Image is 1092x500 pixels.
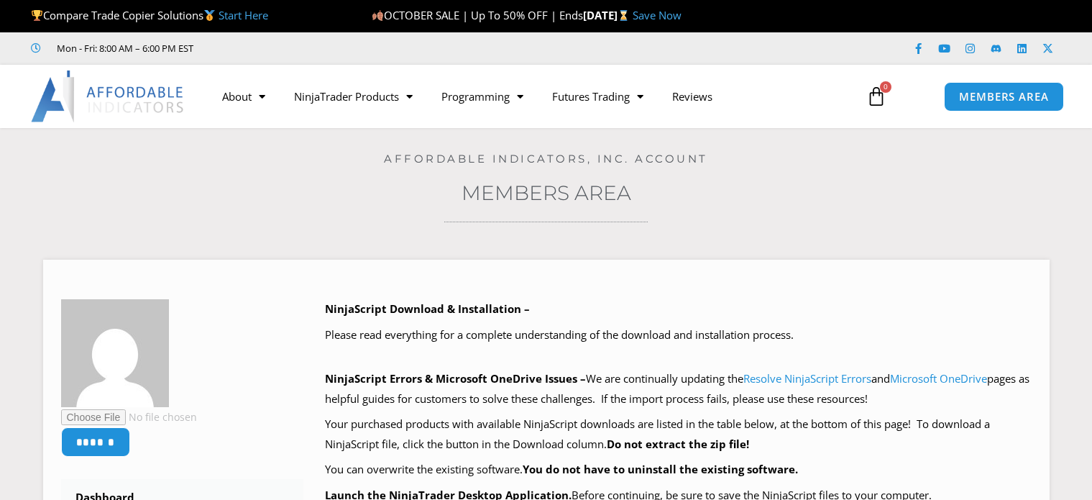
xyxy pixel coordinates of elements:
[204,10,215,21] img: 🥇
[384,152,708,165] a: Affordable Indicators, Inc. Account
[462,181,631,205] a: Members Area
[890,371,987,386] a: Microsoft OneDrive
[208,80,280,113] a: About
[61,299,169,407] img: 9b1f5fe0b9cfc699a0cb3ee65d96f17d4773541739bf551508fcd47b539dd305
[959,91,1049,102] span: MEMBERS AREA
[325,414,1032,455] p: Your purchased products with available NinjaScript downloads are listed in the table below, at th...
[845,76,908,117] a: 0
[372,10,383,21] img: 🍂
[371,8,582,22] span: OCTOBER SALE | Up To 50% OFF | Ends
[880,81,891,93] span: 0
[944,82,1064,112] a: MEMBERS AREA
[214,41,429,55] iframe: Customer reviews powered by Trustpilot
[325,460,1032,480] p: You can overwrite the existing software.
[607,437,749,451] b: Do not extract the zip file!
[618,10,629,21] img: ⌛
[325,301,530,316] b: NinjaScript Download & Installation –
[325,325,1032,345] p: Please read everything for a complete understanding of the download and installation process.
[658,80,727,113] a: Reviews
[427,80,538,113] a: Programming
[538,80,658,113] a: Futures Trading
[219,8,268,22] a: Start Here
[31,8,268,22] span: Compare Trade Copier Solutions
[32,10,42,21] img: 🏆
[523,462,798,476] b: You do not have to uninstall the existing software.
[325,371,586,386] b: NinjaScript Errors & Microsoft OneDrive Issues –
[325,369,1032,409] p: We are continually updating the and pages as helpful guides for customers to solve these challeng...
[743,371,871,386] a: Resolve NinjaScript Errors
[280,80,427,113] a: NinjaTrader Products
[583,8,633,22] strong: [DATE]
[208,80,852,113] nav: Menu
[633,8,682,22] a: Save Now
[31,71,185,122] img: LogoAI | Affordable Indicators – NinjaTrader
[53,40,193,57] span: Mon - Fri: 8:00 AM – 6:00 PM EST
